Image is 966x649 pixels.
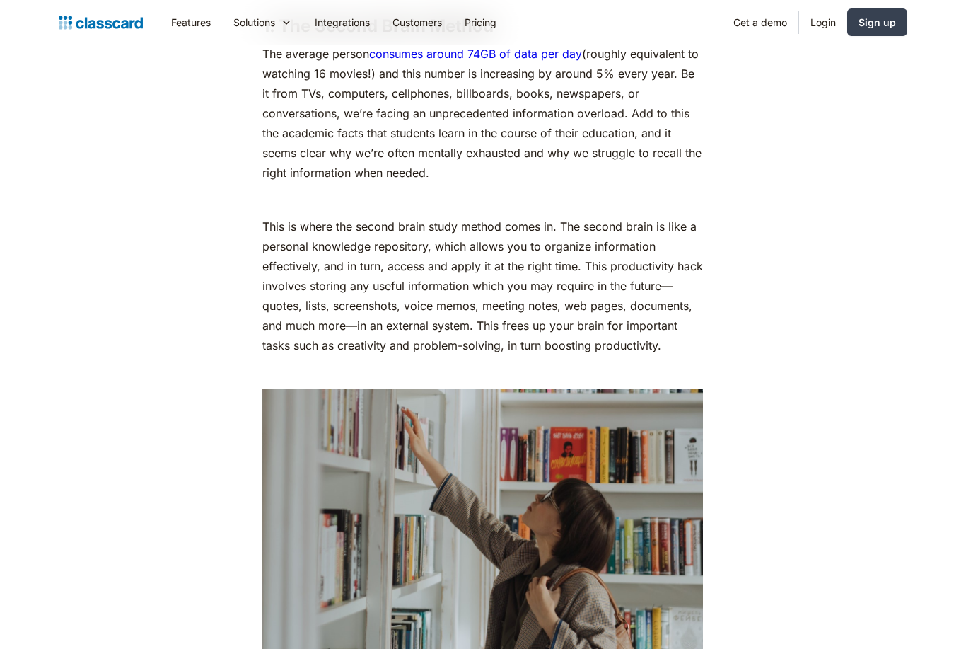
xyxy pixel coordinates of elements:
[369,47,582,61] a: consumes around 74GB of data per day
[59,13,143,33] a: home
[222,6,303,38] div: Solutions
[381,6,453,38] a: Customers
[722,6,798,38] a: Get a demo
[233,15,275,30] div: Solutions
[262,362,703,382] p: ‍
[847,8,907,36] a: Sign up
[262,217,703,355] p: This is where the second brain study method comes in. The second brain is like a personal knowled...
[799,6,847,38] a: Login
[453,6,508,38] a: Pricing
[262,44,703,183] p: The average person (roughly equivalent to watching 16 movies!) and this number is increasing by a...
[160,6,222,38] a: Features
[262,190,703,209] p: ‍
[859,15,896,30] div: Sign up
[303,6,381,38] a: Integrations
